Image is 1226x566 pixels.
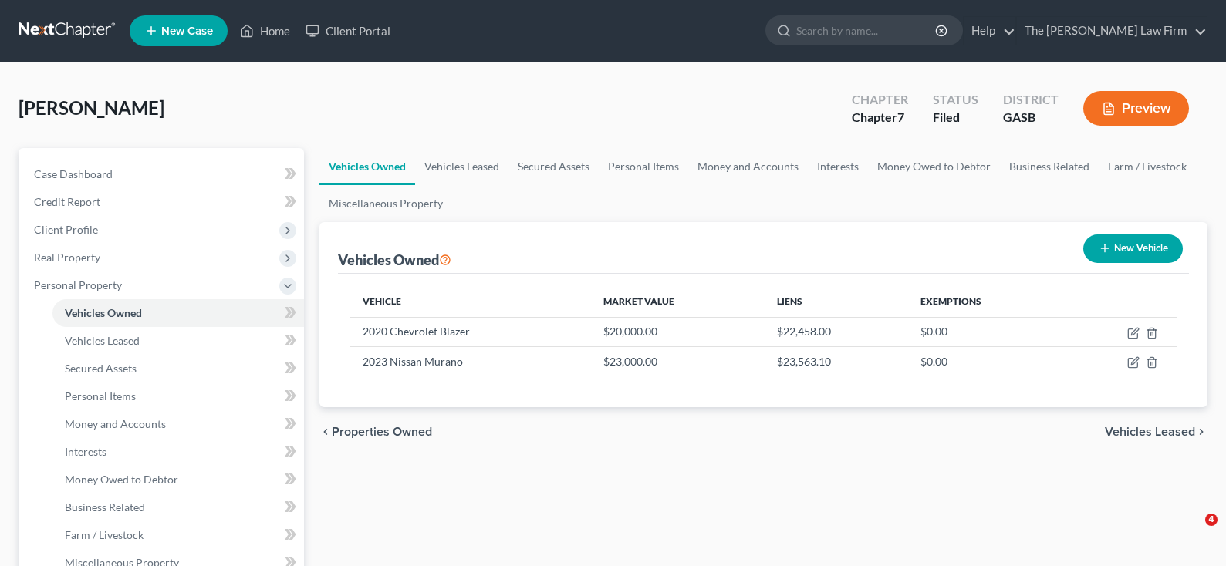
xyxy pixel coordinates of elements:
[908,317,1064,346] td: $0.00
[591,347,765,376] td: $23,000.00
[964,17,1015,45] a: Help
[508,148,599,185] a: Secured Assets
[599,148,688,185] a: Personal Items
[933,109,978,126] div: Filed
[34,195,100,208] span: Credit Report
[52,382,304,410] a: Personal Items
[1000,148,1099,185] a: Business Related
[65,528,144,541] span: Farm / Livestock
[65,417,166,430] span: Money and Accounts
[688,148,808,185] a: Money and Accounts
[852,109,908,126] div: Chapter
[161,25,213,37] span: New Case
[319,148,415,185] a: Vehicles Owned
[765,347,908,376] td: $23,563.10
[65,445,106,458] span: Interests
[332,426,432,438] span: Properties Owned
[1105,426,1195,438] span: Vehicles Leased
[52,410,304,438] a: Money and Accounts
[1174,514,1211,551] iframe: Intercom live chat
[765,317,908,346] td: $22,458.00
[897,109,904,124] span: 7
[34,278,122,291] span: Personal Property
[22,188,304,216] a: Credit Report
[1003,91,1059,109] div: District
[34,223,98,236] span: Client Profile
[232,17,298,45] a: Home
[350,286,590,317] th: Vehicle
[1003,109,1059,126] div: GASB
[65,362,137,375] span: Secured Assets
[350,347,590,376] td: 2023 Nissan Murano
[796,16,937,45] input: Search by name...
[319,426,332,438] i: chevron_left
[298,17,398,45] a: Client Portal
[852,91,908,109] div: Chapter
[908,286,1064,317] th: Exemptions
[52,355,304,382] a: Secured Assets
[52,466,304,494] a: Money Owed to Debtor
[1205,514,1218,526] span: 4
[808,148,868,185] a: Interests
[1083,91,1189,126] button: Preview
[65,306,142,319] span: Vehicles Owned
[1099,148,1196,185] a: Farm / Livestock
[65,473,178,486] span: Money Owed to Debtor
[52,521,304,549] a: Farm / Livestock
[338,251,451,269] div: Vehicles Owned
[591,317,765,346] td: $20,000.00
[1017,17,1207,45] a: The [PERSON_NAME] Law Firm
[1195,426,1207,438] i: chevron_right
[52,494,304,521] a: Business Related
[22,160,304,188] a: Case Dashboard
[1083,234,1183,263] button: New Vehicle
[65,500,145,514] span: Business Related
[933,91,978,109] div: Status
[908,347,1064,376] td: $0.00
[19,96,164,119] span: [PERSON_NAME]
[350,317,590,346] td: 2020 Chevrolet Blazer
[34,167,113,180] span: Case Dashboard
[65,334,140,347] span: Vehicles Leased
[319,185,452,222] a: Miscellaneous Property
[52,438,304,466] a: Interests
[65,389,136,403] span: Personal Items
[319,426,432,438] button: chevron_left Properties Owned
[765,286,908,317] th: Liens
[34,251,100,264] span: Real Property
[1105,426,1207,438] button: Vehicles Leased chevron_right
[52,299,304,327] a: Vehicles Owned
[591,286,765,317] th: Market Value
[52,327,304,355] a: Vehicles Leased
[868,148,1000,185] a: Money Owed to Debtor
[415,148,508,185] a: Vehicles Leased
